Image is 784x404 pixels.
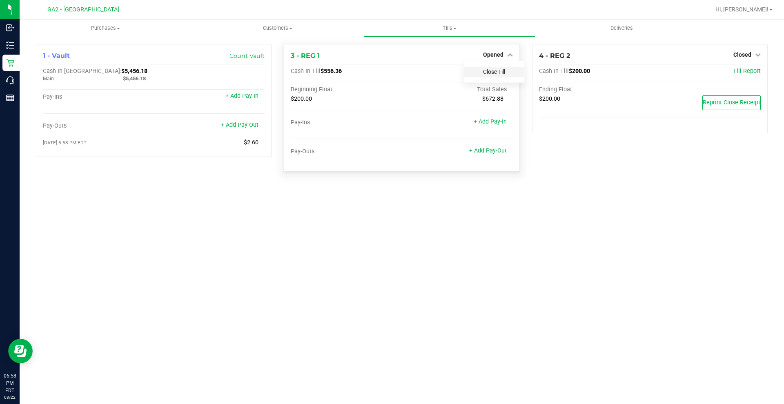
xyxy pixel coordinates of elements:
[244,139,258,146] span: $2.60
[291,95,312,102] span: $200.00
[702,95,761,110] button: Reprint Close Receipt
[43,76,55,82] span: Main:
[4,372,16,394] p: 06:58 PM EDT
[43,52,70,60] span: 1 - Vault
[599,24,644,32] span: Deliveries
[402,86,513,93] div: Total Sales
[123,75,146,82] span: $5,456.18
[291,52,320,60] span: 3 - REG 1
[291,148,402,155] div: Pay-Outs
[6,24,14,32] inline-svg: Inbound
[4,394,16,400] p: 08/22
[6,41,14,49] inline-svg: Inventory
[192,24,363,32] span: Customers
[229,52,265,60] a: Count Vault
[733,68,761,75] a: Till Report
[469,147,507,154] a: + Add Pay-Out
[121,68,147,75] span: $5,456.18
[43,122,154,130] div: Pay-Outs
[225,93,258,99] a: + Add Pay-In
[20,20,192,37] a: Purchases
[474,118,507,125] a: + Add Pay-In
[221,121,258,128] a: + Add Pay-Out
[703,99,760,106] span: Reprint Close Receipt
[483,68,505,75] a: Close Till
[539,68,569,75] span: Cash In Till
[482,95,503,102] span: $672.88
[291,68,321,75] span: Cash In Till
[364,24,535,32] span: Tills
[291,119,402,126] div: Pay-Ins
[536,20,708,37] a: Deliveries
[539,95,560,102] span: $200.00
[483,51,503,58] span: Opened
[321,68,342,75] span: $556.36
[43,68,121,75] span: Cash In [GEOGRAPHIC_DATA]:
[192,20,363,37] a: Customers
[291,86,402,93] div: Beginning Float
[6,76,14,84] inline-svg: Call Center
[43,93,154,101] div: Pay-Ins
[6,94,14,102] inline-svg: Reports
[539,86,650,93] div: Ending Float
[715,6,768,13] span: Hi, [PERSON_NAME]!
[539,52,570,60] span: 4 - REG 2
[6,59,14,67] inline-svg: Retail
[8,339,33,363] iframe: Resource center
[20,24,192,32] span: Purchases
[569,68,590,75] span: $200.00
[43,140,87,146] span: [DATE] 5:58 PM EDT
[47,6,119,13] span: GA2 - [GEOGRAPHIC_DATA]
[733,51,751,58] span: Closed
[363,20,535,37] a: Tills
